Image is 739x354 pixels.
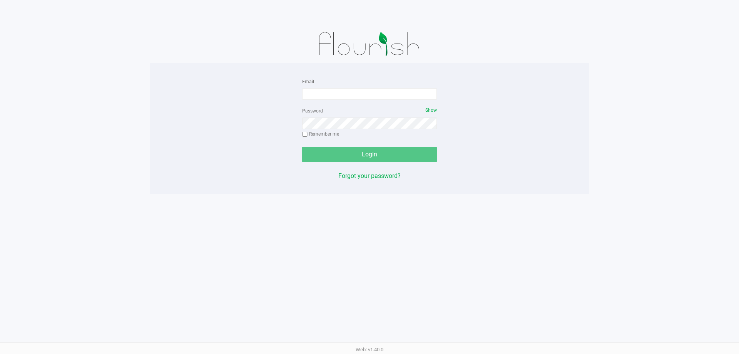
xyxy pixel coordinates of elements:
label: Password [302,107,323,114]
span: Web: v1.40.0 [356,347,383,352]
label: Remember me [302,131,339,138]
span: Show [425,107,437,113]
button: Forgot your password? [338,171,401,181]
input: Remember me [302,132,308,137]
label: Email [302,78,314,85]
